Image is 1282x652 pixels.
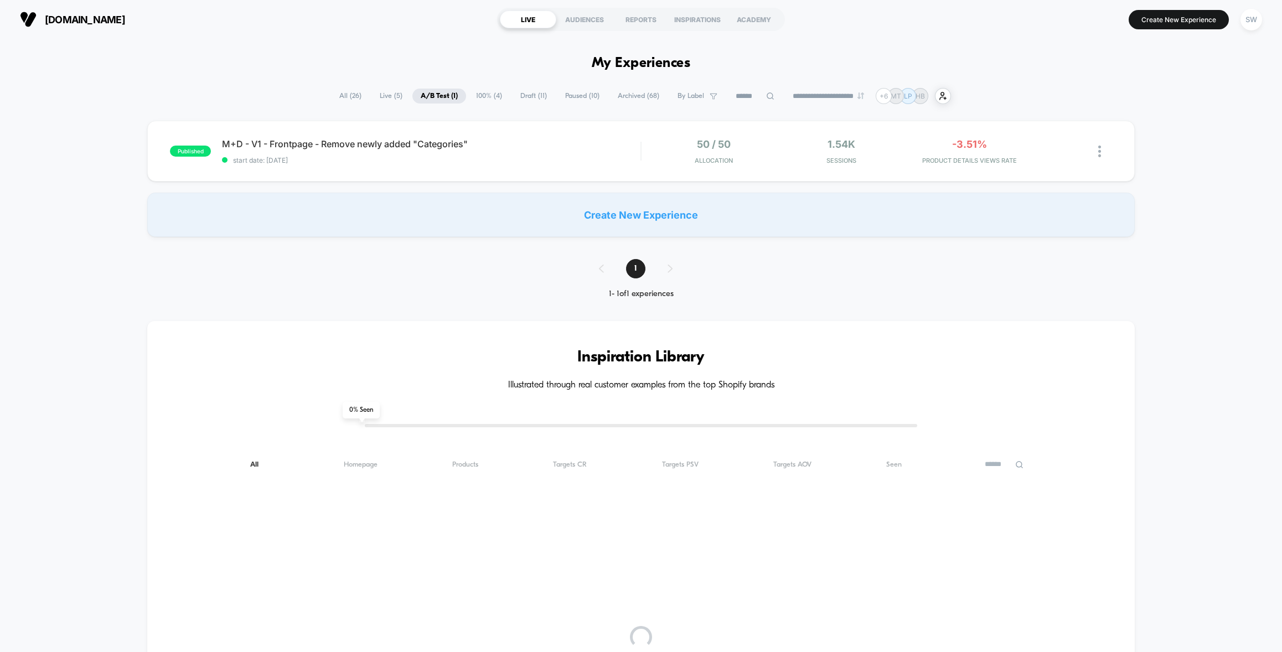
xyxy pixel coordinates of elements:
div: + 6 [876,88,892,104]
span: Allocation [695,157,733,164]
span: 100% ( 4 ) [468,89,510,104]
span: published [170,146,211,157]
span: Sessions [780,157,903,164]
span: PRODUCT DETAILS VIEWS RATE [908,157,1031,164]
p: HB [916,92,925,100]
span: All ( 26 ) [331,89,370,104]
span: 50 / 50 [697,138,731,150]
img: Visually logo [20,11,37,28]
span: 0 % Seen [343,402,380,418]
img: close [1098,146,1101,157]
span: Archived ( 68 ) [609,89,668,104]
span: 1.54k [828,138,855,150]
span: All [250,460,269,469]
button: SW [1237,8,1265,31]
div: 1 - 1 of 1 experiences [588,289,695,299]
span: Draft ( 11 ) [512,89,555,104]
span: A/B Test ( 1 ) [412,89,466,104]
div: SW [1240,9,1262,30]
span: Homepage [344,460,378,469]
span: Seen [886,460,902,469]
div: LIVE [500,11,556,28]
span: Paused ( 10 ) [557,89,608,104]
div: ACADEMY [726,11,782,28]
span: Targets CR [553,460,587,469]
span: Products [452,460,478,469]
h4: Illustrated through real customer examples from the top Shopify brands [180,380,1101,391]
h1: My Experiences [592,55,691,71]
span: Targets AOV [773,460,811,469]
span: By Label [678,92,704,100]
button: [DOMAIN_NAME] [17,11,128,28]
span: Targets PSV [662,460,699,469]
div: INSPIRATIONS [669,11,726,28]
span: [DOMAIN_NAME] [45,14,125,25]
div: AUDIENCES [556,11,613,28]
button: Create New Experience [1129,10,1229,29]
div: Create New Experience [147,193,1134,237]
p: MT [891,92,901,100]
h3: Inspiration Library [180,349,1101,366]
img: end [857,92,864,99]
span: M+D - V1 - Frontpage - Remove newly added "Categories" [222,138,640,149]
div: REPORTS [613,11,669,28]
span: start date: [DATE] [222,156,640,164]
span: Live ( 5 ) [371,89,411,104]
span: 1 [626,259,645,278]
p: LP [904,92,912,100]
span: -3.51% [952,138,987,150]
